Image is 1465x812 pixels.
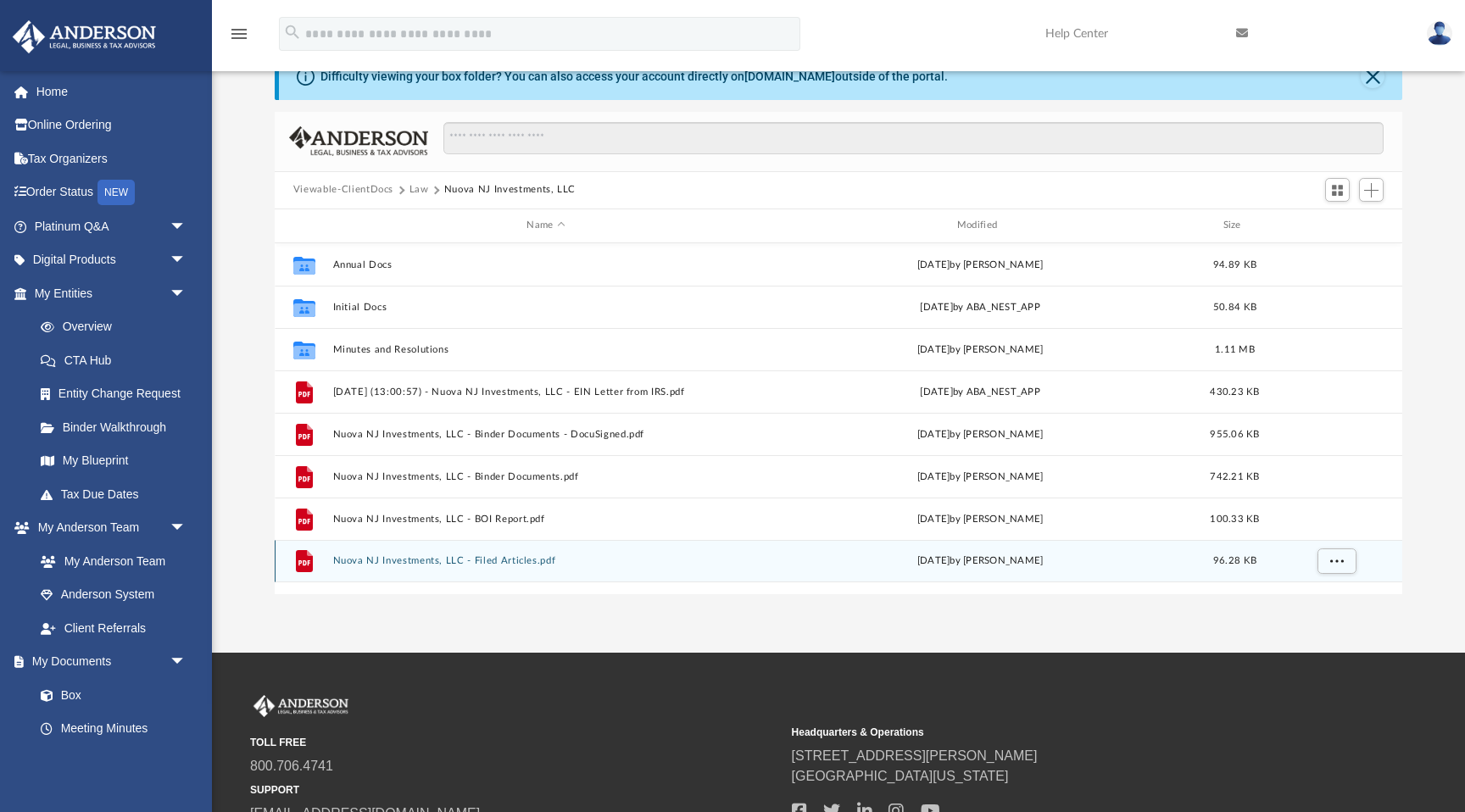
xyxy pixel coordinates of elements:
a: Platinum Q&Aarrow_drop_down [12,209,212,243]
div: id [282,218,325,233]
small: SUPPORT [250,782,780,798]
button: Close [1361,64,1384,88]
a: My Entitiesarrow_drop_down [12,276,212,310]
span: arrow_drop_down [170,645,203,680]
small: Headquarters & Operations [792,725,1322,740]
div: NEW [97,180,135,205]
span: arrow_drop_down [170,209,203,244]
button: [DATE] (13:00:57) - Nuova NJ Investments, LLC - EIN Letter from IRS.pdf [332,387,759,398]
a: Home [12,75,212,108]
img: Anderson Advisors Platinum Portal [250,695,352,717]
div: grid [275,243,1402,595]
div: [DATE] by [PERSON_NAME] [766,257,1193,272]
button: Minutes and Resolutions [332,344,759,355]
div: [DATE] by ABA_NEST_APP [766,299,1193,314]
button: Add [1359,178,1384,202]
div: Difficulty viewing your box folder? You can also access your account directly on outside of the p... [320,68,948,86]
small: TOLL FREE [250,735,780,750]
a: [GEOGRAPHIC_DATA][US_STATE] [792,769,1009,783]
i: search [283,23,302,42]
a: CTA Hub [24,343,212,377]
span: arrow_drop_down [170,276,203,311]
span: arrow_drop_down [170,511,203,546]
div: [DATE] by [PERSON_NAME] [766,553,1193,569]
button: Law [409,182,429,197]
span: 955.06 KB [1210,429,1259,438]
a: Meeting Minutes [24,712,203,746]
span: 742.21 KB [1210,471,1259,481]
div: Name [331,218,759,233]
a: My Anderson Team [24,544,195,578]
a: Box [24,678,195,712]
button: Nuova NJ Investments, LLC - Binder Documents.pdf [332,471,759,482]
a: Entity Change Request [24,377,212,411]
i: menu [229,24,249,44]
div: id [1276,218,1395,233]
a: menu [229,32,249,44]
a: Online Ordering [12,108,212,142]
a: My Anderson Teamarrow_drop_down [12,511,203,545]
div: [DATE] by [PERSON_NAME] [766,342,1193,357]
a: Tax Due Dates [24,477,212,511]
button: Annual Docs [332,259,759,270]
a: Overview [24,310,212,344]
button: Initial Docs [332,302,759,313]
div: Modified [766,218,1194,233]
img: Anderson Advisors Platinum Portal [8,20,161,53]
span: 100.33 KB [1210,514,1259,523]
div: [DATE] by [PERSON_NAME] [766,469,1193,484]
a: 800.706.4741 [250,759,333,773]
button: Viewable-ClientDocs [293,182,393,197]
img: User Pic [1427,21,1452,46]
a: Anderson System [24,578,203,612]
a: [STREET_ADDRESS][PERSON_NAME] [792,748,1038,763]
div: [DATE] by ABA_NEST_APP [766,384,1193,399]
a: My Documentsarrow_drop_down [12,645,203,679]
span: 1.11 MB [1215,344,1255,353]
a: My Blueprint [24,444,203,478]
div: Size [1200,218,1268,233]
a: Order StatusNEW [12,175,212,210]
input: Search files and folders [443,122,1384,154]
button: Nuova NJ Investments, LLC - Filed Articles.pdf [332,555,759,566]
span: arrow_drop_down [170,243,203,278]
button: Switch to Grid View [1325,178,1351,202]
a: Binder Walkthrough [24,410,212,444]
a: Forms Library [24,745,195,779]
div: [DATE] by [PERSON_NAME] [766,426,1193,442]
span: 50.84 KB [1213,302,1256,311]
button: Nuova NJ Investments, LLC - BOI Report.pdf [332,514,759,525]
button: More options [1317,548,1356,574]
span: 430.23 KB [1210,387,1259,396]
a: Tax Organizers [12,142,212,175]
a: [DOMAIN_NAME] [744,70,835,83]
a: Client Referrals [24,611,203,645]
a: Digital Productsarrow_drop_down [12,243,212,277]
div: [DATE] by [PERSON_NAME] [766,511,1193,526]
span: 96.28 KB [1213,556,1256,565]
button: Nuova NJ Investments, LLC [444,182,576,197]
button: Nuova NJ Investments, LLC - Binder Documents - DocuSigned.pdf [332,429,759,440]
span: 94.89 KB [1213,259,1256,269]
